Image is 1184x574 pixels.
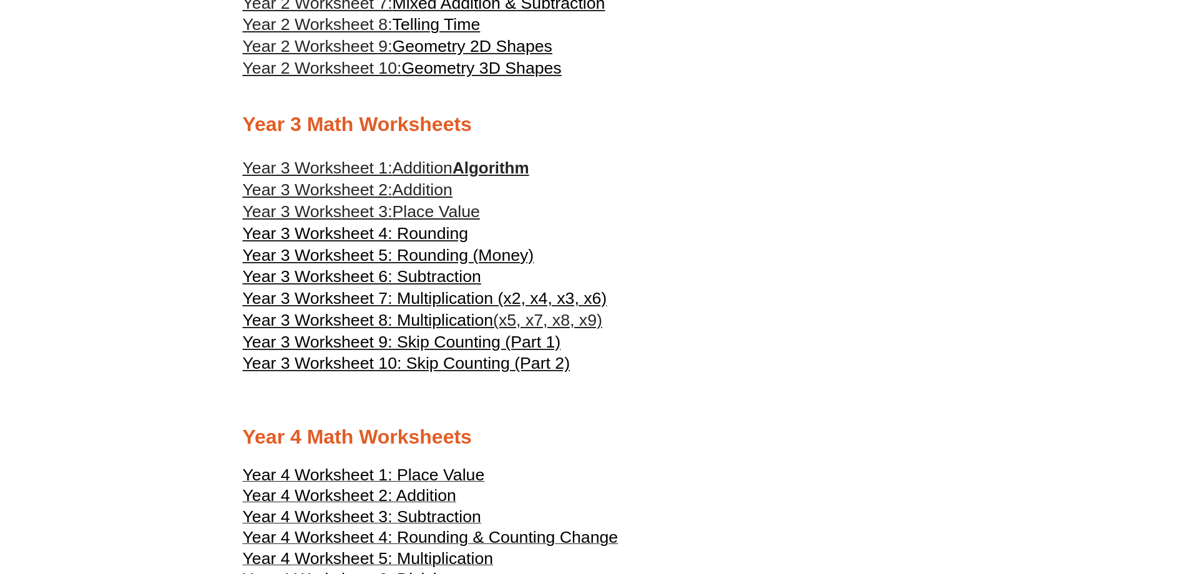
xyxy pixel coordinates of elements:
[243,354,570,372] span: Year 3 Worksheet 10: Skip Counting (Part 2)
[243,549,494,568] span: Year 4 Worksheet 5: Multiplication
[243,331,561,353] a: Year 3 Worksheet 9: Skip Counting (Part 1)
[393,158,453,177] span: Addition
[243,223,469,245] a: Year 3 Worksheet 4: Rounding
[401,59,561,77] span: Geometry 3D Shapes
[243,471,485,484] a: Year 4 Worksheet 1: Place Value
[243,465,485,484] span: Year 4 Worksheet 1: Place Value
[243,59,402,77] span: Year 2 Worksheet 10:
[243,289,607,308] span: Year 3 Worksheet 7: Multiplication (x2, x4, x3, x6)
[243,158,393,177] span: Year 3 Worksheet 1:
[243,224,469,243] span: Year 3 Worksheet 4: Rounding
[243,486,456,505] span: Year 4 Worksheet 2: Addition
[243,158,529,177] a: Year 3 Worksheet 1:AdditionAlgorithm
[243,333,561,351] span: Year 3 Worksheet 9: Skip Counting (Part 1)
[243,245,534,266] a: Year 3 Worksheet 5: Rounding (Money)
[243,309,602,331] a: Year 3 Worksheet 8: Multiplication(x5, x7, x8, x9)
[243,246,534,265] span: Year 3 Worksheet 5: Rounding (Money)
[243,180,393,199] span: Year 3 Worksheet 2:
[393,37,552,56] span: Geometry 2D Shapes
[243,15,393,34] span: Year 2 Worksheet 8:
[243,353,570,374] a: Year 3 Worksheet 10: Skip Counting (Part 2)
[243,202,393,221] span: Year 3 Worksheet 3:
[243,37,393,56] span: Year 2 Worksheet 9:
[243,555,494,567] a: Year 4 Worksheet 5: Multiplication
[243,37,552,56] a: Year 2 Worksheet 9:Geometry 2D Shapes
[243,424,942,450] h2: Year 4 Math Worksheets
[243,288,607,309] a: Year 3 Worksheet 7: Multiplication (x2, x4, x3, x6)
[393,202,480,221] span: Place Value
[243,311,494,329] span: Year 3 Worksheet 8: Multiplication
[243,201,480,223] a: Year 3 Worksheet 3:Place Value
[243,507,481,526] span: Year 4 Worksheet 3: Subtraction
[243,533,619,546] a: Year 4 Worksheet 4: Rounding & Counting Change
[243,59,562,77] a: Year 2 Worksheet 10:Geometry 3D Shapes
[393,180,453,199] span: Addition
[243,528,619,547] span: Year 4 Worksheet 4: Rounding & Counting Change
[243,15,481,34] a: Year 2 Worksheet 8:Telling Time
[393,15,481,34] span: Telling Time
[243,492,456,504] a: Year 4 Worksheet 2: Addition
[243,513,481,525] a: Year 4 Worksheet 3: Subtraction
[243,179,453,201] a: Year 3 Worksheet 2:Addition
[243,267,481,286] span: Year 3 Worksheet 6: Subtraction
[243,266,481,288] a: Year 3 Worksheet 6: Subtraction
[976,433,1184,574] iframe: Chat Widget
[243,112,942,138] h2: Year 3 Math Worksheets
[493,311,602,329] span: (x5, x7, x8, x9)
